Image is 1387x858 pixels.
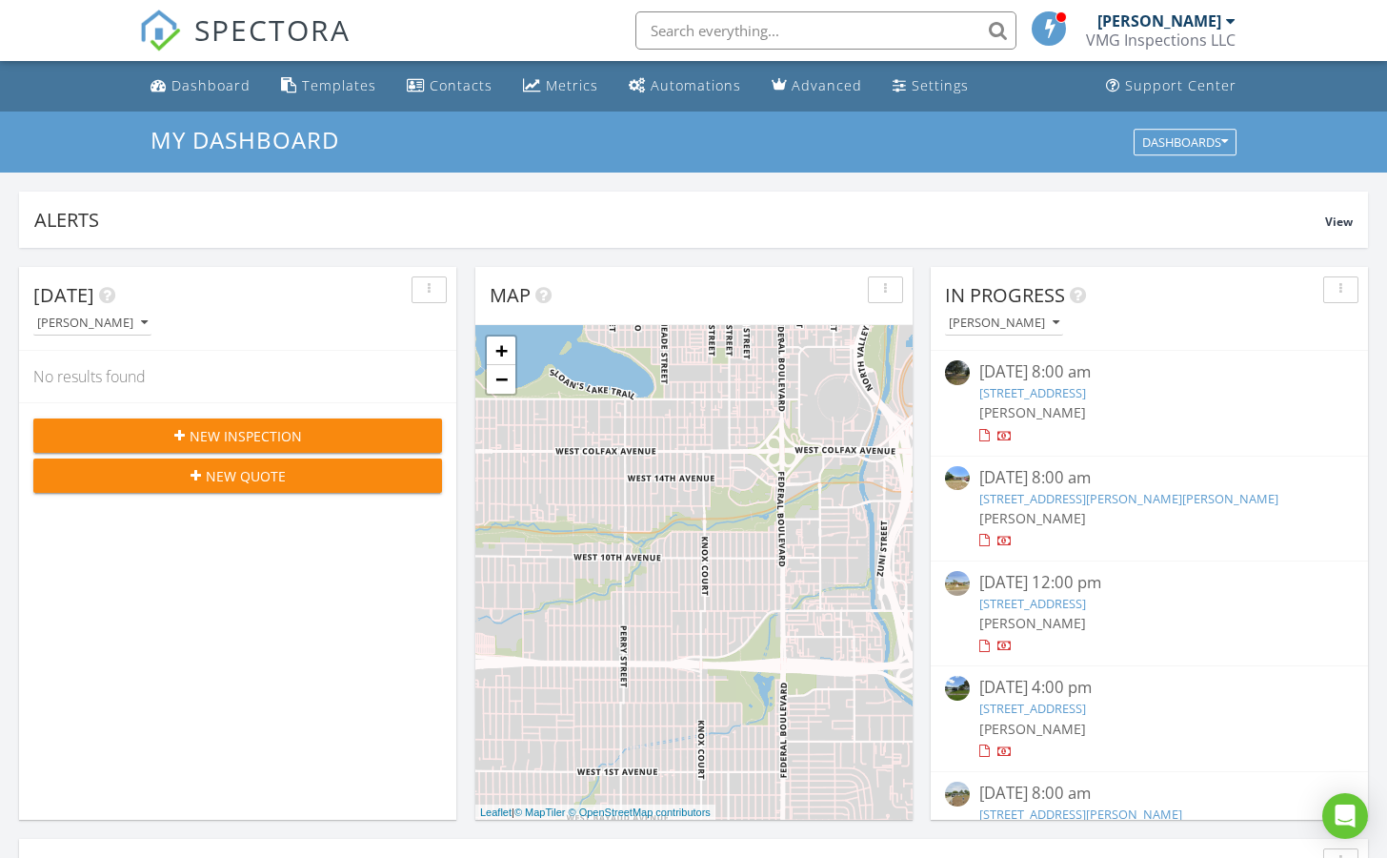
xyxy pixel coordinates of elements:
button: [PERSON_NAME] [33,311,151,337]
a: Dashboard [143,69,258,104]
a: © OpenStreetMap contributors [569,807,711,818]
span: New Inspection [190,426,302,446]
a: [DATE] 4:00 pm [STREET_ADDRESS] [PERSON_NAME] [945,676,1354,761]
a: © MapTiler [514,807,566,818]
div: [DATE] 8:00 am [979,466,1320,490]
a: SPECTORA [139,26,351,66]
span: SPECTORA [194,10,351,50]
img: streetview [945,360,970,385]
div: Automations [651,76,741,94]
a: [STREET_ADDRESS] [979,700,1086,717]
button: [PERSON_NAME] [945,311,1063,337]
span: In Progress [945,282,1065,308]
span: [PERSON_NAME] [979,614,1086,632]
button: New Quote [33,459,442,493]
span: [PERSON_NAME] [979,509,1086,527]
a: Support Center [1098,69,1244,104]
div: Metrics [546,76,598,94]
div: [PERSON_NAME] [37,317,148,330]
div: Open Intercom Messenger [1322,793,1368,839]
div: [DATE] 8:00 am [979,360,1320,384]
span: Map [490,282,531,308]
span: [DATE] [33,282,94,308]
input: Search everything... [635,11,1016,50]
button: Dashboards [1134,129,1236,155]
a: Leaflet [480,807,512,818]
div: [PERSON_NAME] [949,317,1059,330]
a: [STREET_ADDRESS][PERSON_NAME][PERSON_NAME] [979,490,1278,507]
div: Contacts [430,76,492,94]
div: [DATE] 4:00 pm [979,676,1320,700]
div: Support Center [1125,76,1236,94]
span: New Quote [206,466,286,486]
a: Settings [885,69,976,104]
a: [STREET_ADDRESS][PERSON_NAME] [979,806,1182,823]
a: Templates [273,69,384,104]
a: Contacts [399,69,500,104]
div: VMG Inspections LLC [1086,31,1236,50]
a: [DATE] 8:00 am [STREET_ADDRESS][PERSON_NAME][PERSON_NAME] [PERSON_NAME] [945,466,1354,551]
a: [DATE] 12:00 pm [STREET_ADDRESS] [PERSON_NAME] [945,571,1354,656]
span: My Dashboard [151,124,339,155]
span: [PERSON_NAME] [979,720,1086,738]
div: Advanced [792,76,862,94]
button: New Inspection [33,419,442,453]
img: streetview [945,676,970,701]
div: [DATE] 12:00 pm [979,571,1320,595]
div: [DATE] 8:00 am [979,782,1320,806]
span: [PERSON_NAME] [979,403,1086,421]
a: Zoom in [487,337,515,365]
a: [DATE] 8:00 am [STREET_ADDRESS] [PERSON_NAME] [945,360,1354,445]
div: Dashboards [1142,135,1228,149]
div: Templates [302,76,376,94]
div: Alerts [34,207,1325,233]
div: No results found [19,351,456,402]
a: [STREET_ADDRESS] [979,595,1086,612]
div: Dashboard [171,76,251,94]
img: The Best Home Inspection Software - Spectora [139,10,181,51]
div: [PERSON_NAME] [1097,11,1221,31]
span: View [1325,214,1353,230]
a: [STREET_ADDRESS] [979,384,1086,401]
a: Advanced [764,69,870,104]
a: Automations (Basic) [621,69,749,104]
a: Zoom out [487,365,515,394]
div: Settings [912,76,969,94]
img: streetview [945,466,970,491]
img: streetview [945,571,970,596]
a: Metrics [515,69,606,104]
div: | [475,805,715,821]
img: streetview [945,782,970,807]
